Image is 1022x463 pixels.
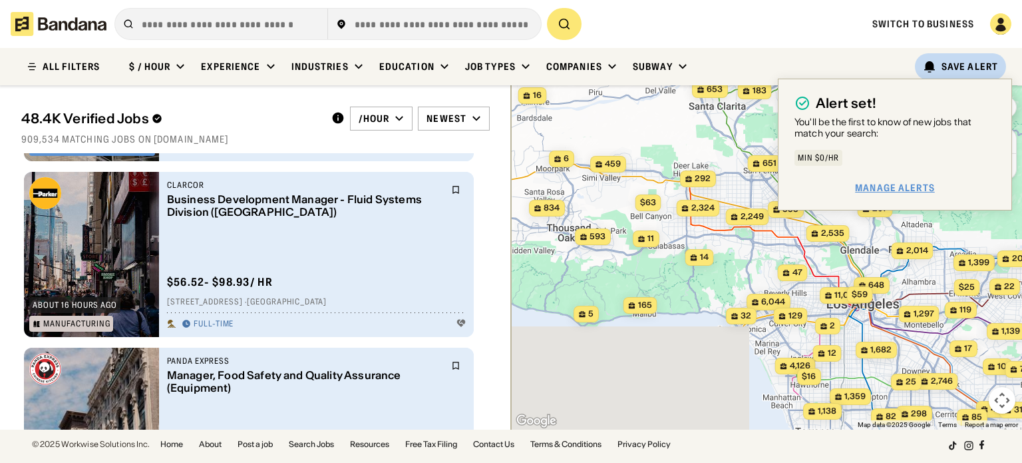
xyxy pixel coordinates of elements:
span: 1,139 [1001,326,1020,337]
a: Switch to Business [872,18,974,30]
a: Search Jobs [289,440,334,448]
span: 4,126 [790,360,810,372]
a: Resources [350,440,389,448]
div: Experience [201,61,260,73]
span: 297 [872,203,888,215]
span: 1,682 [870,344,892,356]
a: Contact Us [473,440,514,448]
div: ALL FILTERS [43,62,100,71]
a: Report a map error [965,421,1018,428]
span: 22 [1004,281,1015,292]
div: Panda Express [167,356,443,366]
div: Industries [291,61,349,73]
img: Panda Express logo [29,353,61,385]
span: 292 [695,173,711,185]
span: 2,249 [741,211,764,223]
span: 17 [964,343,972,354]
span: 14 [700,252,709,263]
span: 2,324 [691,203,715,214]
span: 1,399 [968,257,989,268]
div: Companies [546,61,602,73]
span: 183 [753,85,766,97]
span: 16 [533,90,542,101]
img: Google [514,412,558,430]
span: $25 [959,282,975,292]
img: Bandana logotype [11,12,106,36]
span: 85 [971,412,982,423]
span: 11 [647,233,654,244]
span: 25 [906,376,916,388]
span: 5 [588,308,594,320]
div: Alert set! [816,95,876,111]
span: 1,297 [914,308,934,320]
span: 651 [763,158,776,169]
span: 6 [564,153,569,165]
span: 593 [590,231,605,242]
a: Open this area in Google Maps (opens a new window) [514,412,558,430]
div: Education [379,61,434,73]
div: Job Types [465,61,516,73]
span: $59 [852,289,868,299]
span: 653 [707,84,723,95]
a: Free Tax Filing [405,440,457,448]
span: 2,014 [906,245,928,256]
div: Manager, Food Safety and Quality Assurance (Equipment) [167,369,443,394]
span: $63 [640,197,656,207]
span: 2 [830,320,835,332]
div: Save Alert [941,61,998,73]
div: grid [21,153,490,430]
div: Subway [633,61,673,73]
span: 129 [788,310,802,322]
div: Min $0/hr [798,154,839,162]
span: Map data ©2025 Google [858,421,930,428]
div: 909,534 matching jobs on [DOMAIN_NAME] [21,133,490,145]
div: Full-time [194,319,234,330]
a: Manage Alerts [855,182,935,194]
span: 11,063 [834,290,860,301]
span: 834 [544,203,560,214]
div: Newest [426,113,466,125]
span: 459 [605,159,621,170]
a: Privacy Policy [617,440,671,448]
div: $ / hour [129,61,170,73]
span: 165 [638,300,652,311]
div: [STREET_ADDRESS] · [GEOGRAPHIC_DATA] [167,297,466,308]
a: Home [160,440,183,448]
img: CLARCOR logo [29,177,61,209]
span: 6,044 [761,296,785,308]
span: 12 [828,348,836,359]
span: 82 [886,411,896,422]
div: © 2025 Workwise Solutions Inc. [32,440,150,448]
span: 555 [782,204,798,215]
span: $16 [802,371,816,381]
div: $ 56.52 - $98.93 / hr [167,275,273,289]
span: 1,138 [818,406,836,417]
div: You'll be the first to know of new jobs that match your search: [794,117,995,139]
button: Map camera controls [989,387,1015,414]
a: Post a job [238,440,273,448]
a: Terms & Conditions [530,440,601,448]
div: 48.4K Verified Jobs [21,111,321,127]
div: about 16 hours ago [33,301,117,309]
span: 119 [959,304,971,316]
span: 47 [792,267,802,278]
div: /hour [359,113,390,125]
div: Business Development Manager - Fluid Systems Division ([GEOGRAPHIC_DATA]) [167,193,443,219]
span: 413 [991,404,1005,415]
span: 32 [741,310,751,322]
span: 648 [868,280,884,291]
span: 10 [997,361,1007,372]
a: Terms (opens in new tab) [938,421,957,428]
span: 1,359 [844,391,866,402]
div: Manufacturing [43,320,110,328]
span: 2,746 [931,376,953,387]
span: 298 [911,408,927,420]
span: 2,535 [821,228,844,239]
div: CLARCOR [167,180,443,191]
a: About [199,440,222,448]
